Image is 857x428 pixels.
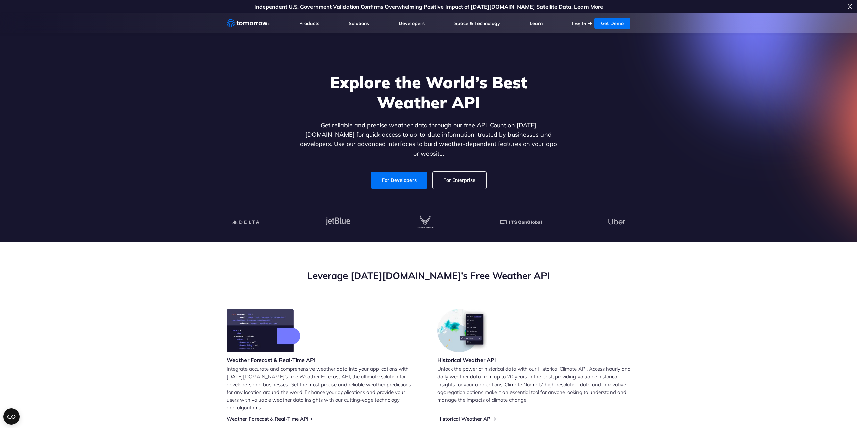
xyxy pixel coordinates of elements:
button: Open CMP widget [3,408,20,425]
p: Unlock the power of historical data with our Historical Climate API. Access hourly and daily weat... [437,365,631,404]
a: For Enterprise [433,172,486,189]
p: Get reliable and precise weather data through our free API. Count on [DATE][DOMAIN_NAME] for quic... [299,121,559,158]
a: Products [299,20,319,26]
a: Learn [530,20,543,26]
a: Historical Weather API [437,416,492,422]
h2: Leverage [DATE][DOMAIN_NAME]’s Free Weather API [227,269,631,282]
h1: Explore the World’s Best Weather API [299,72,559,112]
a: Weather Forecast & Real-Time API [227,416,308,422]
a: Solutions [349,20,369,26]
a: Developers [399,20,425,26]
h3: Weather Forecast & Real-Time API [227,356,316,364]
p: Integrate accurate and comprehensive weather data into your applications with [DATE][DOMAIN_NAME]... [227,365,420,411]
a: For Developers [371,172,427,189]
a: Space & Technology [454,20,500,26]
a: Home link [227,18,270,28]
a: Log In [572,21,586,27]
a: Get Demo [594,18,630,29]
a: Independent U.S. Government Validation Confirms Overwhelming Positive Impact of [DATE][DOMAIN_NAM... [254,3,603,10]
h3: Historical Weather API [437,356,496,364]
